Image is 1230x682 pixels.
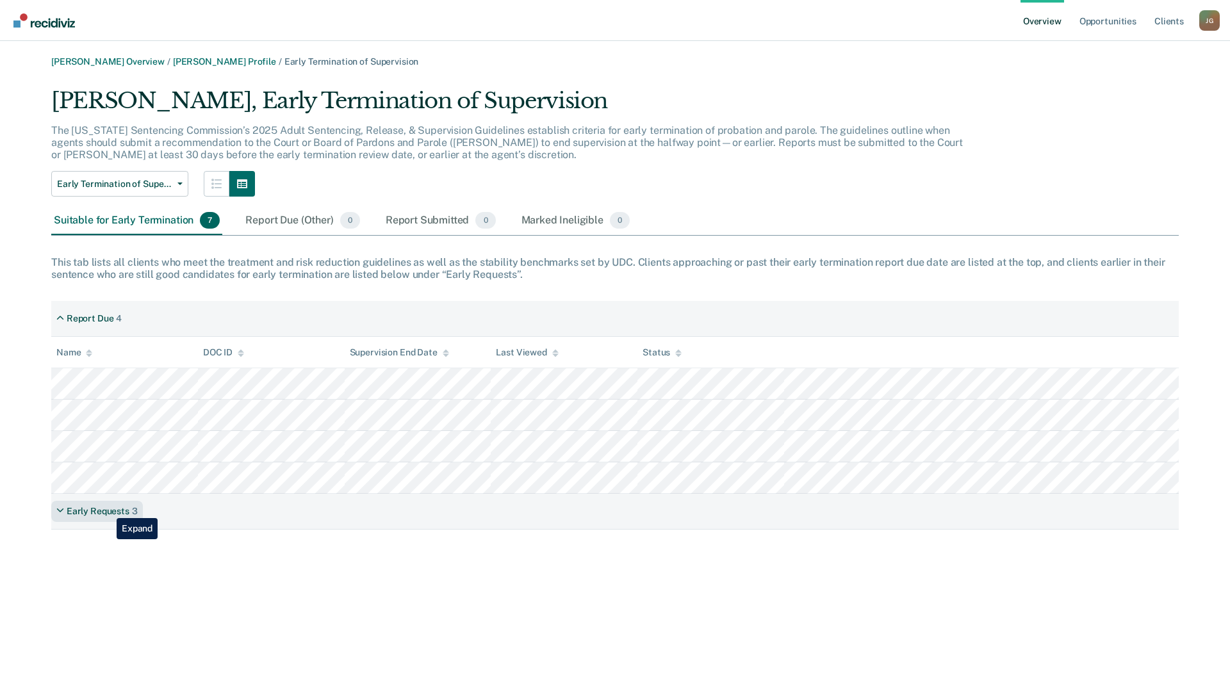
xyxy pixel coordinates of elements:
[56,347,92,358] div: Name
[496,347,558,358] div: Last Viewed
[165,56,173,67] span: /
[350,347,449,358] div: Supervision End Date
[57,179,172,190] span: Early Termination of Supervision
[51,308,127,329] div: Report Due4
[67,506,129,517] div: Early Requests
[200,212,220,229] span: 7
[340,212,360,229] span: 0
[51,207,222,235] div: Suitable for Early Termination7
[51,256,1179,280] div: This tab lists all clients who meet the treatment and risk reduction guidelines as well as the st...
[243,207,362,235] div: Report Due (Other)0
[284,56,419,67] span: Early Termination of Supervision
[610,212,630,229] span: 0
[51,88,974,124] div: [PERSON_NAME], Early Termination of Supervision
[116,313,122,324] div: 4
[173,56,276,67] a: [PERSON_NAME] Profile
[51,56,165,67] a: [PERSON_NAME] Overview
[519,207,633,235] div: Marked Ineligible0
[276,56,284,67] span: /
[203,347,244,358] div: DOC ID
[51,501,143,522] div: Early Requests3
[51,171,188,197] button: Early Termination of Supervision
[67,313,114,324] div: Report Due
[1199,10,1220,31] button: Profile dropdown button
[13,13,75,28] img: Recidiviz
[383,207,498,235] div: Report Submitted0
[475,212,495,229] span: 0
[51,124,963,161] p: The [US_STATE] Sentencing Commission’s 2025 Adult Sentencing, Release, & Supervision Guidelines e...
[643,347,682,358] div: Status
[132,506,138,517] div: 3
[1199,10,1220,31] div: J G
